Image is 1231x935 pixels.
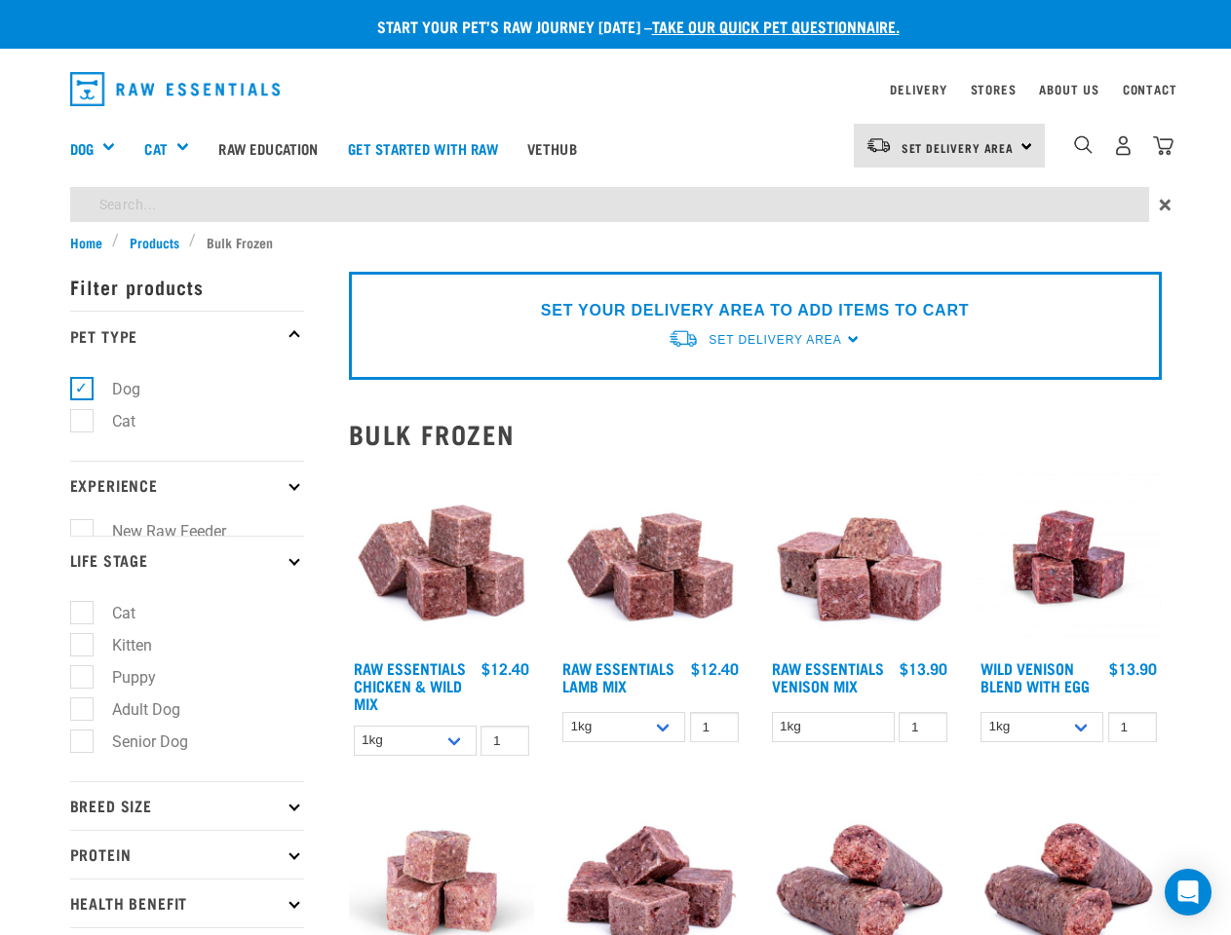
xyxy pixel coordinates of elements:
span: Products [130,232,179,252]
p: Filter products [70,262,304,311]
img: ?1041 RE Lamb Mix 01 [558,465,744,651]
div: $12.40 [481,659,529,677]
a: Products [119,232,189,252]
img: van-moving.png [668,328,699,349]
img: home-icon-1@2x.png [1074,135,1093,154]
img: 1113 RE Venison Mix 01 [767,465,953,651]
input: Search... [70,187,1149,222]
input: 1 [1108,712,1157,742]
label: Puppy [81,665,164,690]
p: Protein [70,830,304,879]
label: Cat [81,409,143,433]
span: Home [70,232,102,252]
input: 1 [481,726,529,756]
span: × [1159,187,1172,222]
label: New Raw Feeder [81,519,234,543]
a: Raw Education [204,109,332,187]
label: Cat [81,601,143,625]
label: Adult Dog [81,697,188,722]
nav: dropdown navigation [55,64,1177,114]
a: Wild Venison Blend with Egg [981,663,1090,690]
div: Open Intercom Messenger [1165,869,1212,916]
a: Home [70,232,113,252]
p: Experience [70,461,304,509]
img: Venison Egg 1616 [976,465,1162,651]
div: $12.40 [691,659,739,677]
img: van-moving.png [866,136,892,154]
a: Dog [70,137,94,160]
a: About Us [1039,86,1098,93]
label: Kitten [81,633,160,657]
a: Raw Essentials Lamb Mix [562,663,674,690]
a: Raw Essentials Chicken & Wild Mix [354,663,466,707]
img: Raw Essentials Logo [70,72,281,106]
a: take our quick pet questionnaire. [652,21,900,30]
p: SET YOUR DELIVERY AREA TO ADD ITEMS TO CART [541,299,969,322]
nav: breadcrumbs [70,232,1162,252]
label: Senior Dog [81,729,196,754]
img: user.png [1113,135,1134,156]
span: Set Delivery Area [902,144,1015,151]
img: Pile Of Cubed Chicken Wild Meat Mix [349,465,535,651]
a: Cat [144,137,167,160]
a: Get started with Raw [333,109,513,187]
a: Contact [1123,86,1177,93]
span: Set Delivery Area [709,333,841,347]
h2: Bulk Frozen [349,419,1162,449]
div: $13.90 [1109,659,1157,677]
input: 1 [899,712,947,742]
p: Health Benefit [70,879,304,927]
img: home-icon@2x.png [1153,135,1173,156]
a: Vethub [513,109,592,187]
label: Dog [81,377,148,401]
p: Pet Type [70,311,304,359]
div: $13.90 [900,659,947,677]
input: 1 [690,712,739,742]
a: Stores [971,86,1017,93]
a: Raw Essentials Venison Mix [772,663,884,690]
a: Delivery [890,86,946,93]
p: Breed Size [70,781,304,830]
p: Life Stage [70,536,304,584]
